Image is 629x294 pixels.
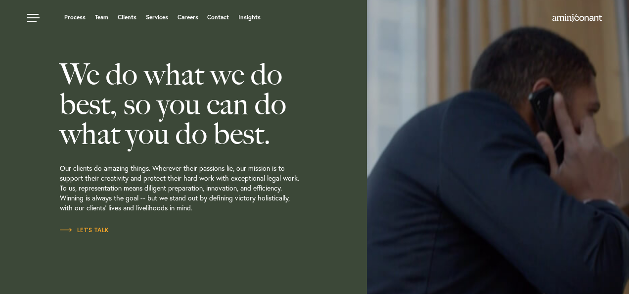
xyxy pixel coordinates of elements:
a: Let’s Talk [60,225,109,235]
a: Careers [178,14,198,20]
a: Clients [118,14,136,20]
a: Insights [238,14,261,20]
p: Our clients do amazing things. Wherever their passions lie, our mission is to support their creat... [60,148,359,225]
a: Contact [207,14,229,20]
h2: We do what we do best, so you can do what you do best. [60,59,359,148]
a: Team [95,14,108,20]
a: Process [64,14,86,20]
a: Services [146,14,168,20]
span: Let’s Talk [60,227,109,233]
img: Amini & Conant [552,14,602,22]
